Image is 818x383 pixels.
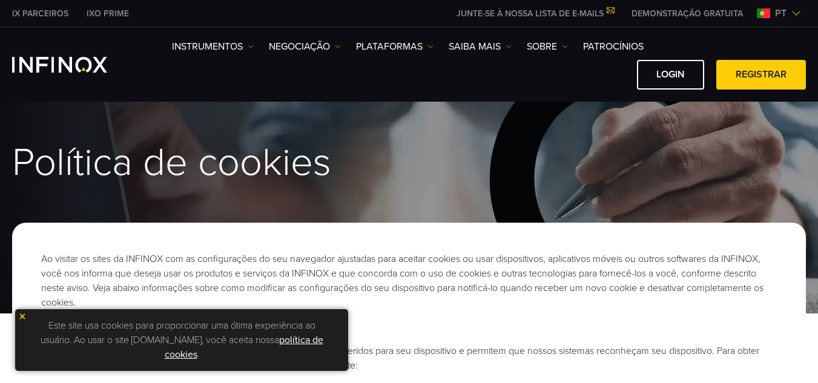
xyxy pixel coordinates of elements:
[356,39,434,54] a: PLATAFORMAS
[583,39,644,54] a: Patrocínios
[21,315,342,365] p: Este site usa cookies para proporcionar uma ótima experiência ao usuário. Ao usar o site [DOMAIN_...
[172,39,254,54] a: Instrumentos
[12,57,136,73] a: INFINOX Logo
[269,39,341,54] a: NEGOCIAÇÃO
[12,142,806,183] h1: Política de cookies
[637,60,704,90] a: Login
[449,39,512,54] a: Saiba mais
[447,8,622,19] a: JUNTE-SE À NOSSA LISTA DE E-MAILS
[78,7,138,20] a: INFINOX
[622,7,752,20] a: INFINOX MENU
[41,252,777,310] p: Ao visitar os sites da INFINOX com as configurações do seu navegador ajustadas para aceitar cooki...
[3,7,78,20] a: INFINOX
[18,312,27,321] img: yellow close icon
[41,344,777,373] li: Cookies são identificadores exclusivos (pequenos arquivos) que são transferidos para seu disposit...
[770,6,791,21] span: pt
[41,319,777,334] p: O que são cookies e como os usamos?
[716,60,806,90] a: Registrar
[527,39,568,54] a: SOBRE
